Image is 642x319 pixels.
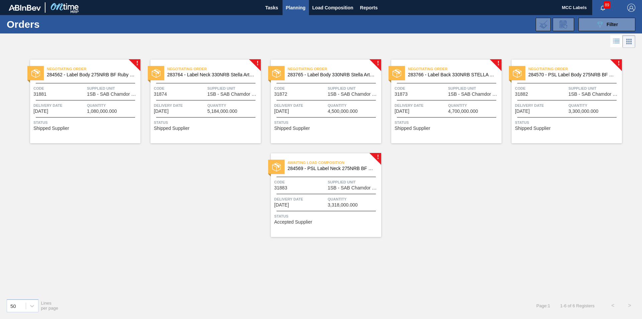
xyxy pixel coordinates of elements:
[515,92,528,97] span: 31882
[568,109,599,114] span: 3,300,000.000
[10,303,16,309] div: 50
[33,102,85,109] span: Delivery Date
[604,1,611,9] span: 89
[395,119,500,126] span: Status
[154,109,169,114] span: 09/22/2025
[272,163,281,171] img: status
[448,92,500,97] span: 1SB - SAB Chamdor Brewery
[33,92,46,97] span: 31881
[87,102,139,109] span: Quantity
[154,92,167,97] span: 31874
[360,4,378,12] span: Reports
[328,85,380,92] span: Supplied Unit
[274,220,312,225] span: Accepted Supplier
[261,60,381,143] a: !statusNegotiating Order283765 - Label Body 330NRB Stella Artois Pack UCode31872Supplied Unit1SB ...
[274,126,310,131] span: Shipped Supplier
[33,109,48,114] span: 09/20/2025
[393,69,401,78] img: status
[33,85,85,92] span: Code
[515,102,567,109] span: Delivery Date
[312,4,353,12] span: Load Composition
[623,35,635,48] div: Card Vision
[328,179,380,185] span: Supplied Unit
[560,303,595,308] span: 1 - 6 of 6 Registers
[395,109,409,114] span: 09/22/2025
[395,92,408,97] span: 31873
[395,85,446,92] span: Code
[328,185,380,190] span: 1SB - SAB Chamdor Brewery
[207,102,259,109] span: Quantity
[274,213,380,220] span: Status
[31,69,40,78] img: status
[207,85,259,92] span: Supplied Unit
[395,126,430,131] span: Shipped Supplier
[328,196,380,203] span: Quantity
[578,18,635,31] button: Filter
[381,60,502,143] a: !statusNegotiating Order283766 - Label Back 330NRB STELLA ARTOIS PUCode31873Supplied Unit1SB - SA...
[553,18,574,31] div: Order Review Request
[167,66,261,72] span: Negotiating Order
[154,119,259,126] span: Status
[154,85,206,92] span: Code
[154,126,190,131] span: Shipped Supplier
[528,72,617,77] span: 284570 - PSL Label Body 275NRB BF Strawb Rouge PU
[207,109,237,114] span: 5,184,000.000
[607,22,618,27] span: Filter
[621,297,638,314] button: >
[167,72,255,77] span: 283764 - Label Neck 330NRB Stella Artois Pack U
[274,203,289,208] span: 09/24/2025
[605,297,621,314] button: <
[274,179,326,185] span: Code
[568,85,620,92] span: Supplied Unit
[610,35,623,48] div: List Vision
[87,92,139,97] span: 1SB - SAB Chamdor Brewery
[154,102,206,109] span: Delivery Date
[328,92,380,97] span: 1SB - SAB Chamdor Brewery
[536,303,550,308] span: Page : 1
[47,66,140,72] span: Negotiating Order
[448,109,478,114] span: 4,700,000.000
[274,185,287,190] span: 31883
[328,203,358,208] span: 3,318,000.000
[33,119,139,126] span: Status
[528,66,622,72] span: Negotiating Order
[274,85,326,92] span: Code
[513,69,522,78] img: status
[328,109,358,114] span: 4,500,000.000
[288,66,381,72] span: Negotiating Order
[272,69,281,78] img: status
[261,153,381,237] a: !statusAwaiting Load Composition284569 - PSL Label Neck 275NRB BF Strawb Rouge PUCode31883Supplie...
[408,66,502,72] span: Negotiating Order
[515,85,567,92] span: Code
[41,301,59,311] span: Lines per page
[20,60,140,143] a: !statusNegotiating Order284562 - Label Body 275NRB BF Ruby PUCode31881Supplied Unit1SB - SAB Cham...
[515,126,551,131] span: Shipped Supplier
[47,72,135,77] span: 284562 - Label Body 275NRB BF Ruby PU
[140,60,261,143] a: !statusNegotiating Order283764 - Label Neck 330NRB Stella Artois Pack UCode31874Supplied Unit1SB ...
[288,159,381,166] span: Awaiting Load Composition
[536,18,551,31] div: Import Order Negotiation
[9,5,41,11] img: TNhmsLtSVTkK8tSr43FrP2fwEKptu5GPRR3wAAAABJRU5ErkJggg==
[274,196,326,203] span: Delivery Date
[592,3,614,12] button: Notifications
[408,72,496,77] span: 283766 - Label Back 330NRB STELLA ARTOIS PU
[264,4,279,12] span: Tasks
[152,69,160,78] img: status
[286,4,306,12] span: Planning
[274,92,287,97] span: 31872
[288,166,376,171] span: 284569 - PSL Label Neck 275NRB BF Strawb Rouge PU
[7,20,107,28] h1: Orders
[515,119,620,126] span: Status
[274,102,326,109] span: Delivery Date
[395,102,446,109] span: Delivery Date
[627,4,635,12] img: Logout
[207,92,259,97] span: 1SB - SAB Chamdor Brewery
[87,109,117,114] span: 1,080,000.000
[568,102,620,109] span: Quantity
[568,92,620,97] span: 1SB - SAB Chamdor Brewery
[288,72,376,77] span: 283765 - Label Body 330NRB Stella Artois Pack U
[502,60,622,143] a: !statusNegotiating Order284570 - PSL Label Body 275NRB BF Strawb Rouge PUCode31882Supplied Unit1S...
[274,119,380,126] span: Status
[448,102,500,109] span: Quantity
[515,109,530,114] span: 09/24/2025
